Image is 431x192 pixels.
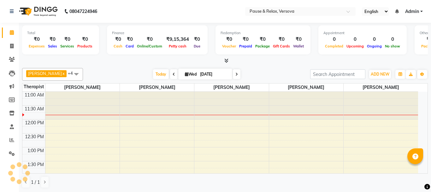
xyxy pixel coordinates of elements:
input: Search Appointment [310,69,365,79]
span: [PERSON_NAME] [28,71,62,76]
span: No show [383,44,402,48]
div: ₹0 [254,36,271,43]
span: Voucher [221,44,238,48]
a: x [62,71,65,76]
span: Online/Custom [135,44,164,48]
div: Finance [112,30,203,36]
span: Services [59,44,76,48]
span: [PERSON_NAME] [45,84,120,91]
div: 0 [345,36,365,43]
div: ₹0 [271,36,292,43]
div: 11:30 AM [23,106,45,112]
span: +4 [68,71,78,76]
span: Expenses [27,44,46,48]
span: Admin [405,8,419,15]
span: 1 / 1 [31,179,40,186]
div: Appointment [323,30,402,36]
div: ₹0 [59,36,76,43]
div: ₹0 [46,36,59,43]
span: Prepaid [238,44,254,48]
div: Redemption [221,30,305,36]
span: Gift Cards [271,44,292,48]
div: 0 [323,36,345,43]
span: Sales [46,44,59,48]
span: Ongoing [365,44,383,48]
div: 1:00 PM [26,147,45,154]
div: 0 [383,36,402,43]
div: ₹0 [238,36,254,43]
span: Due [192,44,202,48]
div: ₹0 [192,36,203,43]
span: [PERSON_NAME] [269,84,343,91]
input: 2025-09-03 [198,70,230,79]
div: ₹0 [135,36,164,43]
div: 12:00 PM [24,120,45,126]
div: ₹0 [124,36,135,43]
span: Wed [183,72,198,77]
span: ADD NEW [371,72,389,77]
div: 12:30 PM [24,133,45,140]
span: Cash [112,44,124,48]
span: [PERSON_NAME] [344,84,418,91]
div: ₹0 [221,36,238,43]
span: [PERSON_NAME] [194,84,269,91]
div: 1:30 PM [26,161,45,168]
span: Upcoming [345,44,365,48]
span: Today [153,69,169,79]
span: Completed [323,44,345,48]
div: Therapist [22,84,45,90]
span: [PERSON_NAME] [120,84,194,91]
span: Package [254,44,271,48]
img: logo [16,3,59,20]
div: ₹0 [76,36,94,43]
div: 11:00 AM [23,92,45,98]
div: ₹0 [292,36,305,43]
div: 0 [365,36,383,43]
div: ₹9,15,364 [164,36,192,43]
span: Card [124,44,135,48]
span: Petty cash [167,44,188,48]
b: 08047224946 [69,3,97,20]
div: ₹0 [112,36,124,43]
button: ADD NEW [369,70,391,79]
span: Products [76,44,94,48]
span: Wallet [292,44,305,48]
div: ₹0 [27,36,46,43]
div: Total [27,30,94,36]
